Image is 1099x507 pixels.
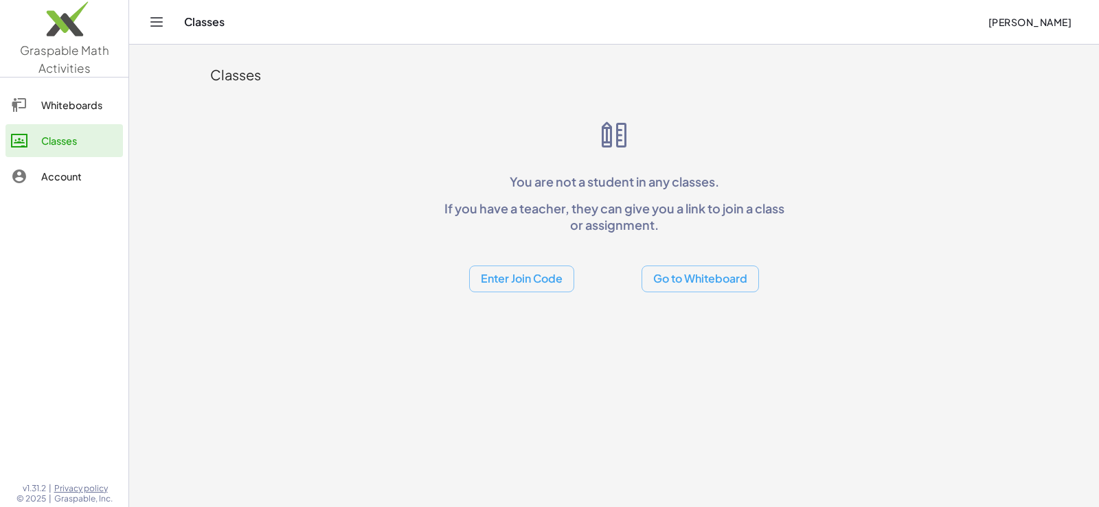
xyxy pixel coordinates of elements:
[41,132,117,149] div: Classes
[438,174,790,189] p: You are not a student in any classes.
[146,11,168,33] button: Toggle navigation
[642,266,759,292] button: Go to Whiteboard
[41,168,117,185] div: Account
[16,493,46,504] span: © 2025
[438,200,790,233] p: If you have a teacher, they can give you a link to join a class or assignment.
[5,124,123,157] a: Classes
[20,43,109,75] span: Graspable Math Activities
[54,493,113,504] span: Graspable, Inc.
[41,97,117,113] div: Whiteboards
[210,65,1018,84] div: Classes
[469,266,574,292] button: Enter Join Code
[49,493,52,504] span: |
[49,483,52,494] span: |
[5,160,123,193] a: Account
[988,16,1072,28] span: [PERSON_NAME]
[977,10,1083,34] button: [PERSON_NAME]
[54,483,113,494] a: Privacy policy
[5,89,123,121] a: Whiteboards
[23,483,46,494] span: v1.31.2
